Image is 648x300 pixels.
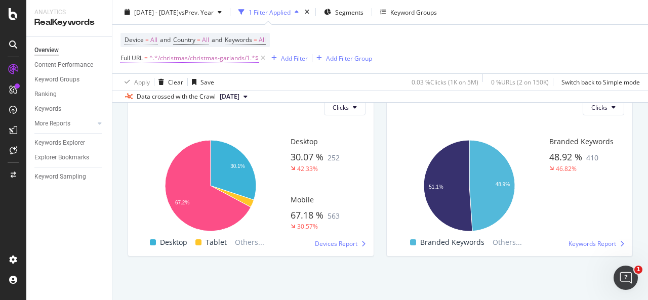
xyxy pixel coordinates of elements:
[312,52,372,64] button: Add Filter Group
[136,135,284,236] svg: A chart.
[335,8,363,16] span: Segments
[569,239,616,248] span: Keywords Report
[328,153,340,162] span: 252
[291,195,314,204] span: Mobile
[34,74,79,85] div: Keyword Groups
[34,45,105,56] a: Overview
[429,184,443,189] text: 51.1%
[259,33,266,47] span: All
[569,239,624,248] a: Keywords Report
[175,200,189,205] text: 67.2%
[297,222,318,231] div: 30.57%
[202,33,209,47] span: All
[496,182,510,187] text: 48.9%
[234,4,303,20] button: 1 Filter Applied
[34,118,95,129] a: More Reports
[326,54,372,62] div: Add Filter Group
[216,91,252,103] button: [DATE]
[149,51,259,65] span: ^.*/christmas/christmas-garlands/1.*$
[583,99,624,115] button: Clicks
[320,4,368,20] button: Segments
[137,92,216,101] div: Data crossed with the Crawl
[220,92,239,101] span: 2024 Dec. 19th
[154,74,183,90] button: Clear
[297,164,318,173] div: 42.33%
[315,239,366,248] a: Devices Report
[34,17,104,28] div: RealKeywords
[168,77,183,86] div: Clear
[324,99,366,115] button: Clicks
[557,74,640,90] button: Switch back to Simple mode
[206,236,227,248] span: Tablet
[120,74,150,90] button: Apply
[173,35,195,44] span: Country
[549,137,614,146] span: Branded Keywords
[291,209,323,221] span: 67.18 %
[34,152,105,163] a: Explorer Bookmarks
[489,236,526,248] span: Others...
[134,77,150,86] div: Apply
[561,77,640,86] div: Switch back to Simple mode
[291,151,323,163] span: 30.07 %
[412,77,478,86] div: 0.03 % Clicks ( 1K on 5M )
[34,172,105,182] a: Keyword Sampling
[145,35,149,44] span: =
[160,236,187,248] span: Desktop
[328,211,340,221] span: 563
[420,236,484,248] span: Branded Keywords
[34,118,70,129] div: More Reports
[150,33,157,47] span: All
[144,54,148,62] span: =
[614,266,638,290] iframe: Intercom live chat
[34,74,105,85] a: Keyword Groups
[556,164,577,173] div: 46.82%
[34,138,105,148] a: Keywords Explorer
[281,54,308,62] div: Add Filter
[291,137,318,146] span: Desktop
[376,4,441,20] button: Keyword Groups
[249,8,291,16] div: 1 Filter Applied
[34,104,105,114] a: Keywords
[333,103,349,112] span: Clicks
[125,35,144,44] span: Device
[34,60,93,70] div: Content Performance
[212,35,222,44] span: and
[34,152,89,163] div: Explorer Bookmarks
[160,35,171,44] span: and
[231,236,268,248] span: Others...
[549,151,582,163] span: 48.92 %
[591,103,607,112] span: Clicks
[34,172,86,182] div: Keyword Sampling
[34,89,105,100] a: Ranking
[34,45,59,56] div: Overview
[230,163,245,169] text: 30.1%
[303,7,311,17] div: times
[634,266,642,274] span: 1
[267,52,308,64] button: Add Filter
[586,153,598,162] span: 410
[34,138,85,148] div: Keywords Explorer
[390,8,437,16] div: Keyword Groups
[34,104,61,114] div: Keywords
[134,8,179,16] span: [DATE] - [DATE]
[34,60,105,70] a: Content Performance
[179,8,214,16] span: vs Prev. Year
[188,74,214,90] button: Save
[120,54,143,62] span: Full URL
[225,35,252,44] span: Keywords
[491,77,549,86] div: 0 % URLs ( 2 on 150K )
[34,89,57,100] div: Ranking
[395,135,543,236] svg: A chart.
[315,239,357,248] span: Devices Report
[254,35,257,44] span: =
[200,77,214,86] div: Save
[120,4,226,20] button: [DATE] - [DATE]vsPrev. Year
[197,35,200,44] span: =
[34,8,104,17] div: Analytics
